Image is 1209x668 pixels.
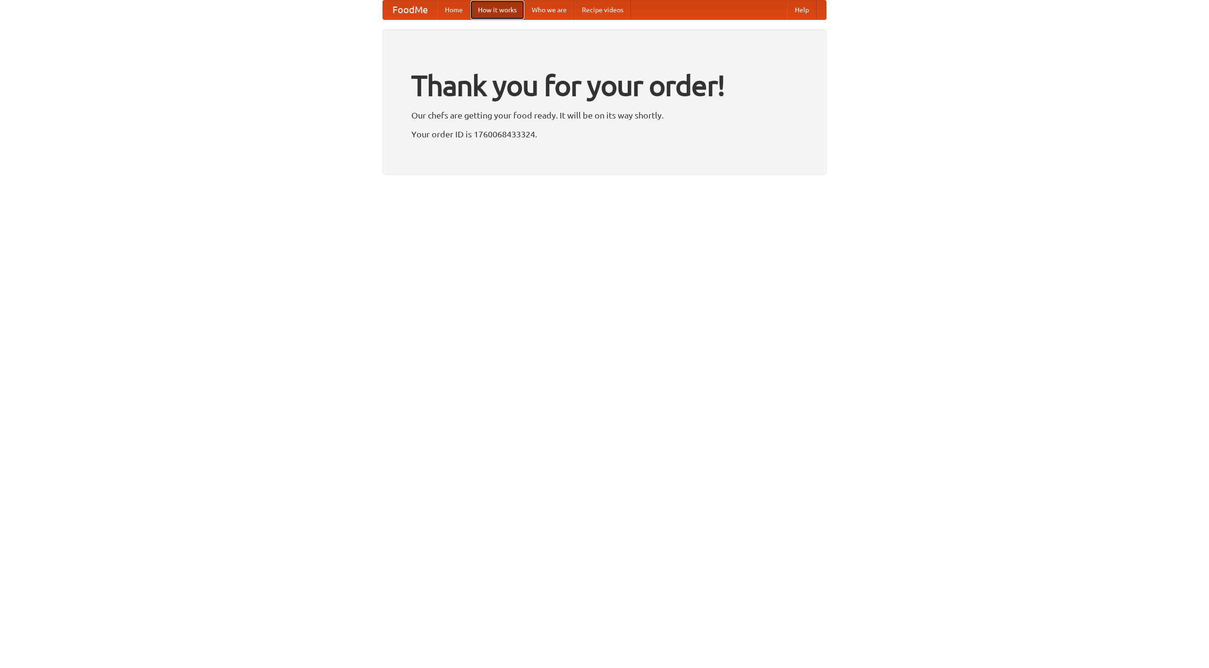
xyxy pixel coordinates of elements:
[470,0,524,19] a: How it works
[383,0,437,19] a: FoodMe
[524,0,574,19] a: Who we are
[411,108,798,122] p: Our chefs are getting your food ready. It will be on its way shortly.
[574,0,631,19] a: Recipe videos
[411,127,798,141] p: Your order ID is 1760068433324.
[437,0,470,19] a: Home
[787,0,817,19] a: Help
[411,63,798,108] h1: Thank you for your order!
